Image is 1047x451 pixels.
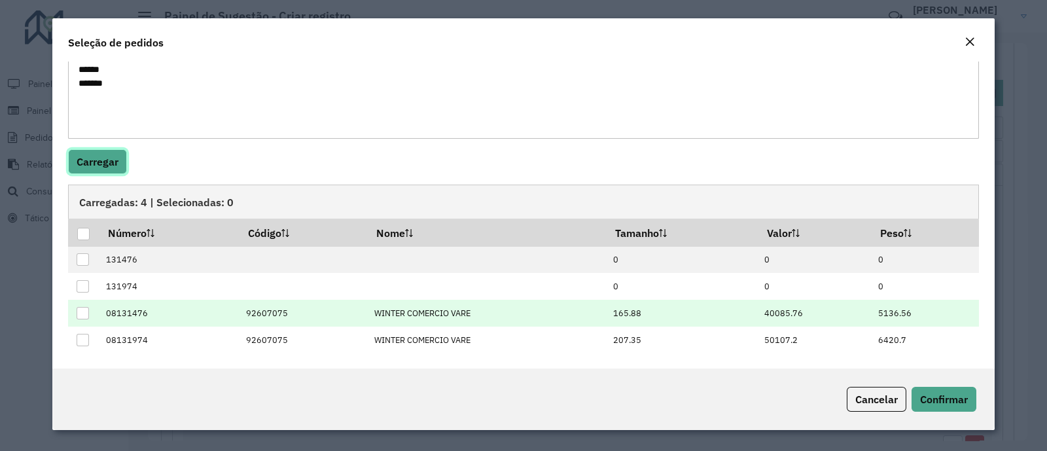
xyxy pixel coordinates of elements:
td: 0 [758,247,872,274]
h4: Seleção de pedidos [68,35,164,50]
div: Carregadas: 4 | Selecionadas: 0 [68,185,979,219]
button: Close [961,34,979,51]
span: Confirmar [920,393,968,406]
th: Código [239,219,367,246]
td: 92607075 [239,327,367,353]
td: 08131476 [99,300,239,327]
th: Tamanho [607,219,758,246]
td: 0 [607,273,758,300]
td: 92607075 [239,300,367,327]
span: Cancelar [855,393,898,406]
td: 40085.76 [758,300,872,327]
td: 0 [872,247,979,274]
th: Nome [368,219,607,246]
td: WINTER COMERCIO VARE [368,300,607,327]
td: WINTER COMERCIO VARE [368,327,607,353]
td: 131974 [99,273,239,300]
th: Peso [872,219,979,246]
td: 08131974 [99,327,239,353]
td: 0 [758,273,872,300]
th: Valor [758,219,872,246]
button: Cancelar [847,387,906,412]
button: Carregar [68,149,127,174]
td: 5136.56 [872,300,979,327]
em: Fechar [965,37,975,47]
td: 6420.7 [872,327,979,353]
button: Confirmar [912,387,976,412]
td: 131476 [99,247,239,274]
td: 50107.2 [758,327,872,353]
th: Número [99,219,239,246]
td: 207.35 [607,327,758,353]
td: 165.88 [607,300,758,327]
td: 0 [872,273,979,300]
td: 0 [607,247,758,274]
